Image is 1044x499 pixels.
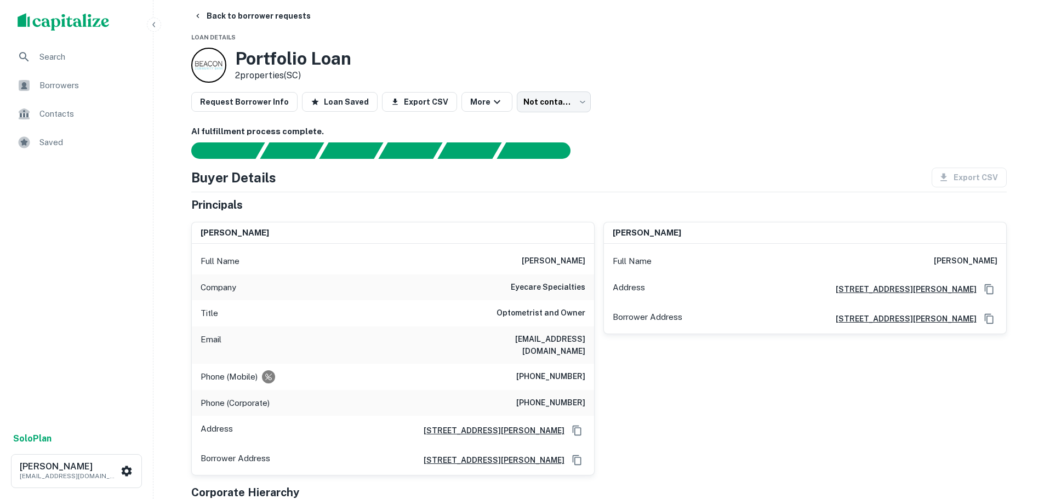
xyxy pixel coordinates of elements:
[497,142,584,159] div: AI fulfillment process complete.
[516,370,585,383] h6: [PHONE_NUMBER]
[18,13,110,31] img: capitalize-logo.png
[178,142,260,159] div: Sending borrower request to AI...
[378,142,442,159] div: Principals found, AI now looking for contact information...
[613,311,682,327] p: Borrower Address
[20,471,118,481] p: [EMAIL_ADDRESS][DOMAIN_NAME]
[497,307,585,320] h6: Optometrist and Owner
[516,397,585,410] h6: [PHONE_NUMBER]
[13,432,52,445] a: SoloPlan
[613,281,645,297] p: Address
[201,422,233,439] p: Address
[9,44,144,70] a: Search
[319,142,383,159] div: Documents found, AI parsing details...
[415,425,564,437] a: [STREET_ADDRESS][PERSON_NAME]
[201,227,269,239] h6: [PERSON_NAME]
[415,454,564,466] a: [STREET_ADDRESS][PERSON_NAME]
[517,91,591,112] div: Not contacted
[11,454,142,488] button: [PERSON_NAME][EMAIL_ADDRESS][DOMAIN_NAME]
[613,255,652,268] p: Full Name
[191,125,1007,138] h6: AI fulfillment process complete.
[39,79,138,92] span: Borrowers
[827,313,977,325] a: [STREET_ADDRESS][PERSON_NAME]
[989,411,1044,464] iframe: Chat Widget
[191,197,243,213] h5: Principals
[454,333,585,357] h6: [EMAIL_ADDRESS][DOMAIN_NAME]
[201,281,236,294] p: Company
[201,333,221,357] p: Email
[262,370,275,383] div: Requests to not be contacted at this number
[981,311,997,327] button: Copy Address
[191,34,236,41] span: Loan Details
[201,307,218,320] p: Title
[20,462,118,471] h6: [PERSON_NAME]
[13,433,52,444] strong: Solo Plan
[981,281,997,297] button: Copy Address
[235,48,351,69] h3: Portfolio Loan
[9,129,144,156] a: Saved
[201,452,270,468] p: Borrower Address
[39,107,138,121] span: Contacts
[522,255,585,268] h6: [PERSON_NAME]
[235,69,351,82] p: 2 properties (SC)
[9,72,144,99] a: Borrowers
[569,452,585,468] button: Copy Address
[201,370,258,383] p: Phone (Mobile)
[827,283,977,295] a: [STREET_ADDRESS][PERSON_NAME]
[201,397,270,410] p: Phone (Corporate)
[382,92,457,112] button: Export CSV
[191,92,298,112] button: Request Borrower Info
[260,142,324,159] div: Your request is received and processing...
[569,422,585,439] button: Copy Address
[39,50,138,64] span: Search
[191,168,276,187] h4: Buyer Details
[302,92,378,112] button: Loan Saved
[189,6,315,26] button: Back to borrower requests
[437,142,501,159] div: Principals found, still searching for contact information. This may take time...
[201,255,239,268] p: Full Name
[613,227,681,239] h6: [PERSON_NAME]
[9,101,144,127] a: Contacts
[39,136,138,149] span: Saved
[934,255,997,268] h6: [PERSON_NAME]
[461,92,512,112] button: More
[511,281,585,294] h6: eyecare specialties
